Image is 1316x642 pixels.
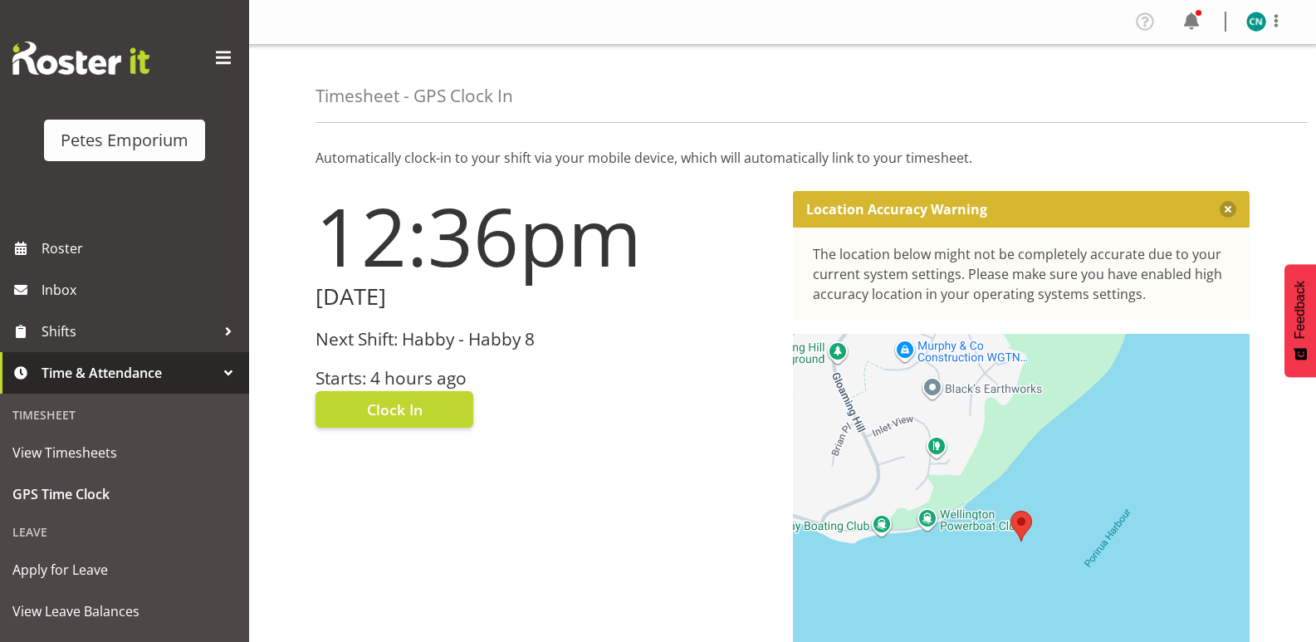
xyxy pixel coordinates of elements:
[316,148,1250,168] p: Automatically clock-in to your shift via your mobile device, which will automatically link to you...
[316,369,773,388] h3: Starts: 4 hours ago
[806,201,987,218] p: Location Accuracy Warning
[1246,12,1266,32] img: christine-neville11214.jpg
[42,360,216,385] span: Time & Attendance
[4,398,245,432] div: Timesheet
[1284,264,1316,377] button: Feedback - Show survey
[316,284,773,310] h2: [DATE]
[42,236,241,261] span: Roster
[367,399,423,420] span: Clock In
[61,128,188,153] div: Petes Emporium
[1220,201,1236,218] button: Close message
[316,330,773,349] h3: Next Shift: Habby - Habby 8
[12,599,237,624] span: View Leave Balances
[316,86,513,105] h4: Timesheet - GPS Clock In
[12,440,237,465] span: View Timesheets
[12,557,237,582] span: Apply for Leave
[4,432,245,473] a: View Timesheets
[4,473,245,515] a: GPS Time Clock
[316,391,473,428] button: Clock In
[4,549,245,591] a: Apply for Leave
[1293,281,1308,339] span: Feedback
[4,515,245,549] div: Leave
[316,191,773,281] h1: 12:36pm
[4,591,245,632] a: View Leave Balances
[42,277,241,302] span: Inbox
[12,42,149,75] img: Rosterit website logo
[813,244,1230,304] div: The location below might not be completely accurate due to your current system settings. Please m...
[42,319,216,344] span: Shifts
[12,482,237,507] span: GPS Time Clock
